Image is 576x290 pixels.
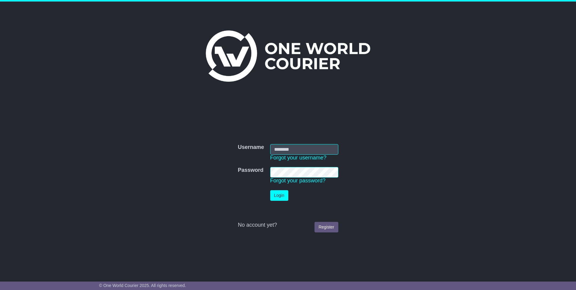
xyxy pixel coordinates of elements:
button: Login [270,190,288,201]
img: One World [206,30,370,82]
label: Username [238,144,264,151]
a: Forgot your username? [270,155,327,161]
a: Register [315,222,338,232]
div: No account yet? [238,222,338,229]
a: Forgot your password? [270,178,326,184]
span: © One World Courier 2025. All rights reserved. [99,283,186,288]
label: Password [238,167,263,174]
